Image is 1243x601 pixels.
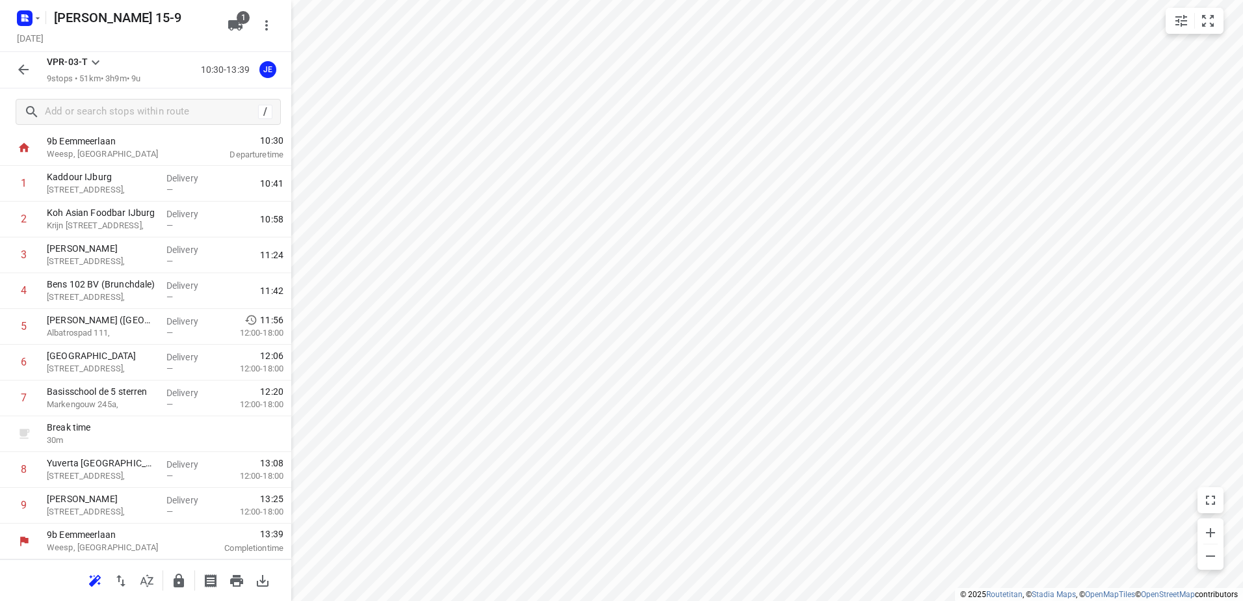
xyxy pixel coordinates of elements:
div: / [258,105,272,119]
p: 12:00-18:00 [219,398,283,411]
span: 12:06 [260,349,283,362]
div: 8 [21,463,27,475]
p: Delivery [166,494,215,507]
span: — [166,328,173,338]
span: — [166,507,173,516]
button: 1 [222,12,248,38]
p: 10:30-13:39 [201,63,255,77]
p: [STREET_ADDRESS], [47,505,156,518]
div: 3 [21,248,27,261]
div: 2 [21,213,27,225]
span: 13:39 [198,528,283,541]
div: 4 [21,284,27,297]
span: Assigned to Jeffrey E [255,63,281,75]
p: [STREET_ADDRESS], [47,470,156,483]
a: Routetitan [986,590,1023,599]
span: Print route [224,574,250,586]
span: Reoptimize route [82,574,108,586]
span: — [166,471,173,481]
p: 9b Eemmeerlaan [47,135,182,148]
button: Map settings [1168,8,1194,34]
p: 12:00-18:00 [219,362,283,375]
div: JE [259,61,276,78]
p: [STREET_ADDRESS], [47,291,156,304]
p: 9 stops • 51km • 3h9m • 9u [47,73,140,85]
a: OpenMapTiles [1085,590,1135,599]
svg: Early [244,314,257,327]
p: [GEOGRAPHIC_DATA] [47,349,156,362]
p: VPR-03-T [47,55,88,69]
p: Albatrospad 111, [47,327,156,340]
span: — [166,292,173,302]
h5: Project date [12,31,49,46]
p: Delivery [166,351,215,364]
p: 12:00-18:00 [219,327,283,340]
p: [PERSON_NAME] [47,242,156,255]
p: Markengouw 245a, [47,398,156,411]
p: Delivery [166,279,215,292]
span: — [166,364,173,373]
span: 11:24 [260,248,283,261]
p: 30 m [47,434,156,447]
p: [STREET_ADDRESS], [47,183,156,196]
span: 10:41 [260,177,283,190]
span: 1 [237,11,250,24]
button: Fit zoom [1195,8,1221,34]
p: Break time [47,421,156,434]
a: Stadia Maps [1032,590,1076,599]
p: Delivery [166,172,215,185]
p: [STREET_ADDRESS], [47,362,156,375]
p: Delivery [166,458,215,471]
span: Print shipping labels [198,574,224,586]
div: 9 [21,499,27,511]
p: Delivery [166,207,215,220]
p: [PERSON_NAME] [47,492,156,505]
p: Bens 102 BV (Brunchdale) [47,278,156,291]
p: Departure time [198,148,283,161]
p: Weesp, [GEOGRAPHIC_DATA] [47,541,182,554]
button: JE [255,57,281,83]
div: 1 [21,177,27,189]
div: 5 [21,320,27,332]
input: Add or search stops within route [45,102,258,122]
span: 11:42 [260,284,283,297]
p: 9b Eemmeerlaan [47,528,182,541]
p: Completion time [198,542,283,555]
span: 13:25 [260,492,283,505]
a: OpenStreetMap [1141,590,1195,599]
h5: Rename [49,7,217,28]
p: [STREET_ADDRESS], [47,255,156,268]
p: Delivery [166,243,215,256]
span: — [166,185,173,194]
p: Weesp, [GEOGRAPHIC_DATA] [47,148,182,161]
span: 13:08 [260,457,283,470]
span: 10:58 [260,213,283,226]
span: — [166,256,173,266]
span: Download route [250,574,276,586]
button: Lock route [166,568,192,594]
span: 12:20 [260,385,283,398]
span: Sort by time window [134,574,160,586]
div: 6 [21,356,27,368]
p: 12:00-18:00 [219,505,283,518]
li: © 2025 , © , © © contributors [960,590,1238,599]
button: More [254,12,280,38]
p: Krijn [STREET_ADDRESS], [47,219,156,232]
p: Yuverta [GEOGRAPHIC_DATA] [47,457,156,470]
span: — [166,220,173,230]
div: 7 [21,392,27,404]
p: [PERSON_NAME] ([GEOGRAPHIC_DATA]) [47,314,156,327]
span: 11:56 [260,314,283,327]
span: — [166,399,173,409]
p: 12:00-18:00 [219,470,283,483]
span: Reverse route [108,574,134,586]
div: small contained button group [1166,8,1223,34]
span: 10:30 [198,134,283,147]
p: Kaddour IJburg [47,170,156,183]
p: Delivery [166,315,215,328]
p: Delivery [166,386,215,399]
p: Basisschool de 5 sterren [47,385,156,398]
p: Koh Asian Foodbar IJburg [47,206,156,219]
